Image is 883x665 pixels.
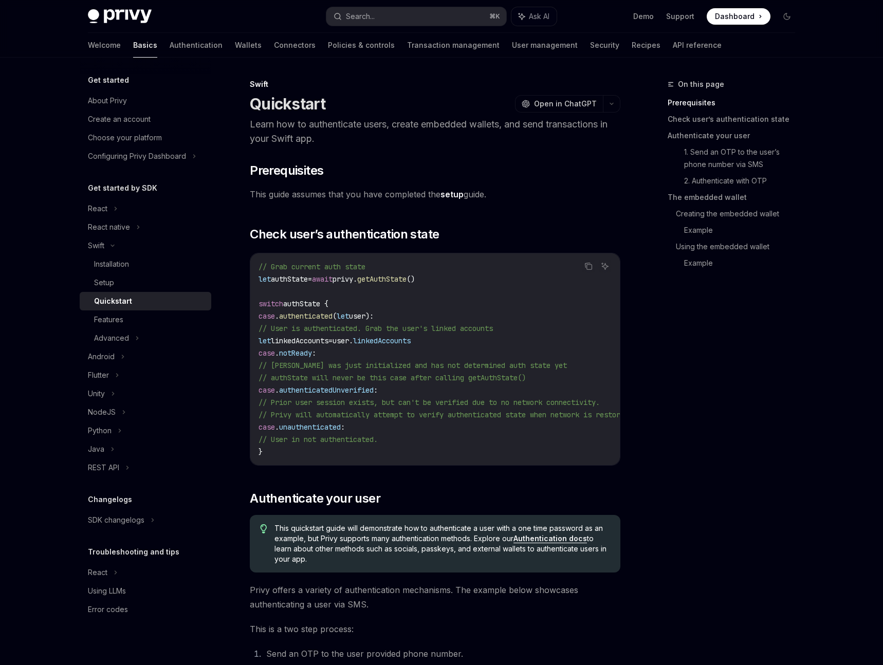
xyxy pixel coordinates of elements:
[582,260,595,273] button: Copy the contents from the code block
[235,33,262,58] a: Wallets
[88,424,112,437] div: Python
[341,422,345,432] span: :
[271,336,328,345] span: linkedAccounts
[259,422,275,432] span: case
[440,189,464,200] a: setup
[94,258,129,270] div: Installation
[512,33,578,58] a: User management
[80,110,211,128] a: Create an account
[80,273,211,292] a: Setup
[326,7,506,26] button: Search...⌘K
[88,603,128,616] div: Error codes
[250,583,620,612] span: Privy offers a variety of authentication mechanisms. The example below showcases authenticating a...
[684,222,803,238] a: Example
[259,348,275,358] span: case
[666,11,694,22] a: Support
[370,311,374,321] span: :
[250,226,439,243] span: Check user’s authentication state
[88,546,179,558] h5: Troubleshooting and tips
[678,78,724,90] span: On this page
[80,310,211,329] a: Features
[88,33,121,58] a: Welcome
[259,385,275,395] span: case
[88,585,126,597] div: Using LLMs
[668,127,803,144] a: Authenticate your user
[259,274,271,284] span: let
[94,332,129,344] div: Advanced
[707,8,770,25] a: Dashboard
[489,12,500,21] span: ⌘ K
[407,274,415,284] span: ()
[632,33,660,58] a: Recipes
[259,435,378,444] span: // User in not authenticated.
[333,274,357,284] span: privy.
[684,255,803,271] a: Example
[515,95,603,113] button: Open in ChatGPT
[279,422,341,432] span: unauthenticated
[88,387,105,400] div: Unity
[88,113,151,125] div: Create an account
[80,255,211,273] a: Installation
[259,447,263,456] span: }
[511,7,557,26] button: Ask AI
[88,74,129,86] h5: Get started
[274,523,610,564] span: This quickstart guide will demonstrate how to authenticate a user with a one time password as an ...
[668,95,803,111] a: Prerequisites
[250,95,326,113] h1: Quickstart
[259,373,526,382] span: // authState will never be this case after calling getAuthState()
[250,162,323,179] span: Prerequisites
[357,274,407,284] span: getAuthState
[88,350,115,363] div: Android
[333,336,353,345] span: user.
[250,490,380,507] span: Authenticate your user
[250,79,620,89] div: Swift
[259,361,567,370] span: // [PERSON_NAME] was just initialized and has not determined auth state yet
[80,128,211,147] a: Choose your platform
[333,311,337,321] span: (
[263,646,620,661] li: Send an OTP to the user provided phone number.
[259,324,493,333] span: // User is authenticated. Grab the user's linked accounts
[590,33,619,58] a: Security
[337,311,349,321] span: let
[259,398,600,407] span: // Prior user session exists, but can't be verified due to no network connectivity.
[260,524,267,533] svg: Tip
[279,311,333,321] span: authenticated
[80,91,211,110] a: About Privy
[328,33,395,58] a: Policies & controls
[534,99,597,109] span: Open in ChatGPT
[80,582,211,600] a: Using LLMs
[271,274,308,284] span: authState
[88,239,104,252] div: Swift
[133,33,157,58] a: Basics
[684,173,803,189] a: 2. Authenticate with OTP
[283,299,328,308] span: authState {
[80,292,211,310] a: Quickstart
[94,276,114,289] div: Setup
[676,206,803,222] a: Creating the embedded wallet
[250,117,620,146] p: Learn how to authenticate users, create embedded wallets, and send transactions in your Swift app.
[275,311,279,321] span: .
[353,336,411,345] span: linkedAccounts
[88,406,116,418] div: NodeJS
[275,385,279,395] span: .
[312,348,316,358] span: :
[88,514,144,526] div: SDK changelogs
[308,274,312,284] span: =
[88,461,119,474] div: REST API
[275,348,279,358] span: .
[88,566,107,579] div: React
[250,187,620,201] span: This guide assumes that you have completed the guide.
[88,182,157,194] h5: Get started by SDK
[374,385,378,395] span: :
[80,600,211,619] a: Error codes
[88,132,162,144] div: Choose your platform
[598,260,612,273] button: Ask AI
[88,369,109,381] div: Flutter
[668,189,803,206] a: The embedded wallet
[88,150,186,162] div: Configuring Privy Dashboard
[779,8,795,25] button: Toggle dark mode
[259,262,365,271] span: // Grab current auth state
[259,336,271,345] span: let
[673,33,722,58] a: API reference
[328,336,333,345] span: =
